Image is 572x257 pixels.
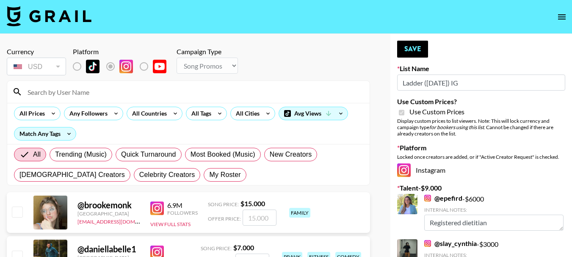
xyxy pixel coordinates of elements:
input: Search by User Name [22,85,365,99]
div: family [289,208,310,218]
div: @ brookemonk [77,200,140,210]
span: [DEMOGRAPHIC_DATA] Creators [19,170,125,180]
button: open drawer [553,8,570,25]
div: Campaign Type [177,47,238,56]
img: Instagram [119,60,133,73]
img: Grail Talent [7,6,91,26]
div: Internal Notes: [424,207,564,213]
span: New Creators [270,149,312,160]
span: All [33,149,41,160]
div: [GEOGRAPHIC_DATA] [77,210,140,217]
span: My Roster [209,170,240,180]
label: Talent - $ 9.000 [397,184,565,192]
span: Use Custom Prices [409,108,464,116]
span: Song Price: [201,245,232,251]
strong: $ 15.000 [240,199,265,207]
div: Any Followers [64,107,109,120]
span: Most Booked (Music) [191,149,255,160]
div: USD [8,59,64,74]
div: List locked to Instagram. [73,58,173,75]
span: Quick Turnaround [121,149,176,160]
a: @slay_cynthia [424,239,477,248]
strong: $ 7.000 [233,243,254,251]
div: Platform [73,47,173,56]
span: Celebrity Creators [139,170,195,180]
a: [EMAIL_ADDRESS][DOMAIN_NAME] [77,217,163,225]
div: Currency [7,47,66,56]
div: Followers [167,210,198,216]
span: Song Price: [208,201,239,207]
span: Trending (Music) [55,149,107,160]
label: List Name [397,64,565,73]
div: All Countries [127,107,169,120]
div: Locked once creators are added, or if "Active Creator Request" is checked. [397,154,565,160]
div: Avg Views [279,107,348,120]
em: for bookers using this list [429,124,484,130]
img: Instagram [424,240,431,247]
img: YouTube [153,60,166,73]
img: Instagram [424,195,431,202]
div: All Prices [14,107,47,120]
div: 6.9M [167,201,198,210]
textarea: Registered dietitian [424,215,564,231]
input: 15.000 [243,210,276,226]
div: Display custom prices to list viewers. Note: This will lock currency and campaign type . Cannot b... [397,118,565,137]
button: Save [397,41,428,58]
span: Offer Price: [208,216,241,222]
label: Use Custom Prices? [397,97,565,106]
img: Instagram [150,202,164,215]
img: Instagram [397,163,411,177]
img: TikTok [86,60,99,73]
div: @ daniellabelle1 [77,244,140,254]
a: @epefird [424,194,462,202]
div: - $ 6000 [424,194,564,231]
label: Platform [397,144,565,152]
div: All Tags [186,107,213,120]
div: Match Any Tags [14,127,76,140]
div: All Cities [231,107,261,120]
button: View Full Stats [150,221,191,227]
div: Instagram [397,163,565,177]
div: Currency is locked to USD [7,56,66,77]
